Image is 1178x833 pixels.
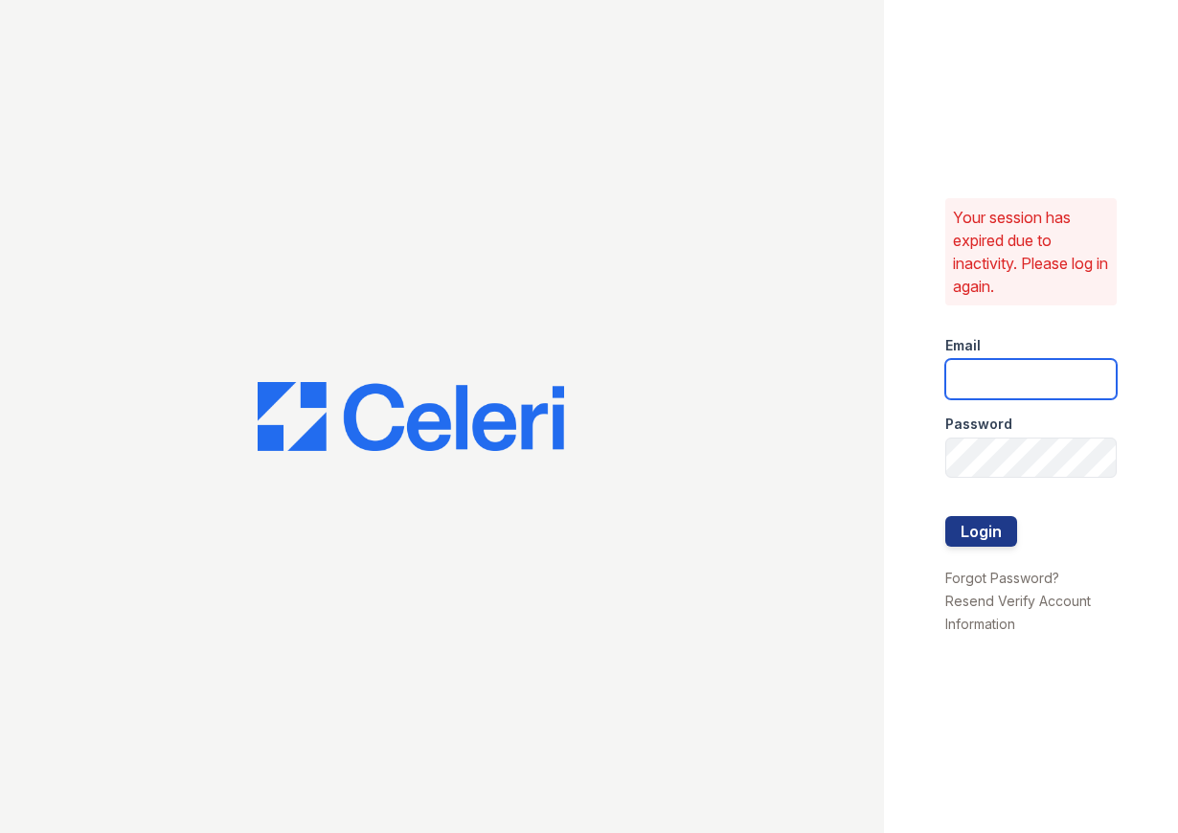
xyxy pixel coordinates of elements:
label: Email [945,336,981,355]
img: CE_Logo_Blue-a8612792a0a2168367f1c8372b55b34899dd931a85d93a1a3d3e32e68fde9ad4.png [258,382,564,451]
a: Resend Verify Account Information [945,593,1091,632]
a: Forgot Password? [945,570,1059,586]
button: Login [945,516,1017,547]
label: Password [945,415,1012,434]
p: Your session has expired due to inactivity. Please log in again. [953,206,1110,298]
